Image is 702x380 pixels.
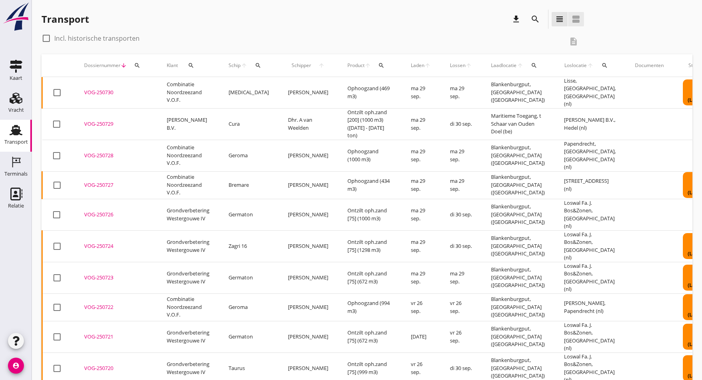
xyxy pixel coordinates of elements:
[401,230,440,262] td: ma 29 sep.
[571,14,581,24] i: view_agenda
[601,62,608,69] i: search
[157,171,219,199] td: Combinatie Noordzeezand V.O.F.
[338,230,401,262] td: Ontzilt oph.zand [75] (1298 m3)
[157,199,219,230] td: Grondverbetering Westergouwe IV
[365,62,371,69] i: arrow_upward
[8,203,24,208] div: Relatie
[440,199,481,230] td: di 30 sep.
[84,181,148,189] div: VOG-250727
[338,293,401,321] td: Ophoogzand (994 m3)
[378,62,385,69] i: search
[481,321,554,352] td: Blankenburgput, [GEOGRAPHIC_DATA] ([GEOGRAPHIC_DATA])
[440,77,481,109] td: ma 29 sep.
[278,293,338,321] td: [PERSON_NAME]
[440,108,481,140] td: di 30 sep.
[278,199,338,230] td: [PERSON_NAME]
[8,107,24,113] div: Vracht
[8,358,24,374] i: account_circle
[401,77,440,109] td: ma 29 sep.
[481,140,554,171] td: Blankenburgput, [GEOGRAPHIC_DATA] ([GEOGRAPHIC_DATA])
[338,199,401,230] td: Ontzilt oph.zand [75] (1000 m3)
[411,62,424,69] span: Laden
[120,62,127,69] i: arrow_downward
[167,56,209,75] div: Klant
[555,14,564,24] i: view_headline
[481,262,554,293] td: Blankenburgput, [GEOGRAPHIC_DATA] ([GEOGRAPHIC_DATA])
[450,62,465,69] span: Lossen
[554,108,625,140] td: [PERSON_NAME] B.V., Hedel (nl)
[401,321,440,352] td: [DATE]
[2,2,30,32] img: logo-small.a267ee39.svg
[278,321,338,352] td: [PERSON_NAME]
[84,242,148,250] div: VOG-250724
[554,199,625,230] td: Loswal Fa. J. Bos&Zonen, [GEOGRAPHIC_DATA] (nl)
[157,293,219,321] td: Combinatie Noordzeezand V.O.F.
[491,62,517,69] span: Laadlocatie
[84,89,148,97] div: VOG-250730
[10,75,22,81] div: Kaart
[278,140,338,171] td: [PERSON_NAME]
[278,230,338,262] td: [PERSON_NAME]
[84,364,148,372] div: VOG-250720
[229,62,241,69] span: Schip
[440,321,481,352] td: vr 26 sep.
[157,140,219,171] td: Combinatie Noordzeezand V.O.F.
[481,77,554,109] td: Blankenburgput, [GEOGRAPHIC_DATA] ([GEOGRAPHIC_DATA])
[84,152,148,160] div: VOG-250728
[401,140,440,171] td: ma 29 sep.
[401,262,440,293] td: ma 29 sep.
[440,171,481,199] td: ma 29 sep.
[4,139,28,144] div: Transport
[338,77,401,109] td: Ophoogzand (469 m3)
[157,230,219,262] td: Grondverbetering Westergouwe IV
[54,34,140,42] label: Incl. historische transporten
[84,120,148,128] div: VOG-250729
[219,77,278,109] td: [MEDICAL_DATA]
[530,14,540,24] i: search
[157,321,219,352] td: Grondverbetering Westergouwe IV
[338,140,401,171] td: Ophoogzand (1000 m3)
[401,108,440,140] td: ma 29 sep.
[219,108,278,140] td: Cura
[465,62,472,69] i: arrow_upward
[531,62,537,69] i: search
[219,262,278,293] td: Germaton
[219,230,278,262] td: Zagri 16
[481,108,554,140] td: Maritieme Toegang, t Schaar van Ouden Doel (be)
[401,199,440,230] td: ma 29 sep.
[41,13,89,26] div: Transport
[188,62,194,69] i: search
[278,171,338,199] td: [PERSON_NAME]
[481,199,554,230] td: Blankenburgput, [GEOGRAPHIC_DATA] ([GEOGRAPHIC_DATA])
[587,62,594,69] i: arrow_upward
[554,230,625,262] td: Loswal Fa. J. Bos&Zonen, [GEOGRAPHIC_DATA] (nl)
[288,62,315,69] span: Schipper
[424,62,431,69] i: arrow_upward
[219,199,278,230] td: Germaton
[84,62,120,69] span: Dossiernummer
[440,140,481,171] td: ma 29 sep.
[84,333,148,341] div: VOG-250721
[554,171,625,199] td: [STREET_ADDRESS] (nl)
[554,262,625,293] td: Loswal Fa. J. Bos&Zonen, [GEOGRAPHIC_DATA] (nl)
[4,171,28,176] div: Terminals
[511,14,521,24] i: download
[219,171,278,199] td: Bremare
[84,211,148,219] div: VOG-250726
[517,62,524,69] i: arrow_upward
[440,230,481,262] td: di 30 sep.
[315,62,328,69] i: arrow_upward
[338,171,401,199] td: Ophoogzand (434 m3)
[440,262,481,293] td: ma 29 sep.
[481,293,554,321] td: Blankenburgput, [GEOGRAPHIC_DATA] ([GEOGRAPHIC_DATA])
[635,62,664,69] div: Documenten
[440,293,481,321] td: vr 26 sep.
[554,140,625,171] td: Papendrecht, [GEOGRAPHIC_DATA], [GEOGRAPHIC_DATA] (nl)
[219,321,278,352] td: Germaton
[338,108,401,140] td: Ontzilt oph.zand [200] (1000 m3) ([DATE] - [DATE] ton)
[564,62,587,69] span: Loslocatie
[554,77,625,109] td: Lisse, [GEOGRAPHIC_DATA], [GEOGRAPHIC_DATA] (nl)
[219,140,278,171] td: Geroma
[84,303,148,311] div: VOG-250722
[219,293,278,321] td: Geroma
